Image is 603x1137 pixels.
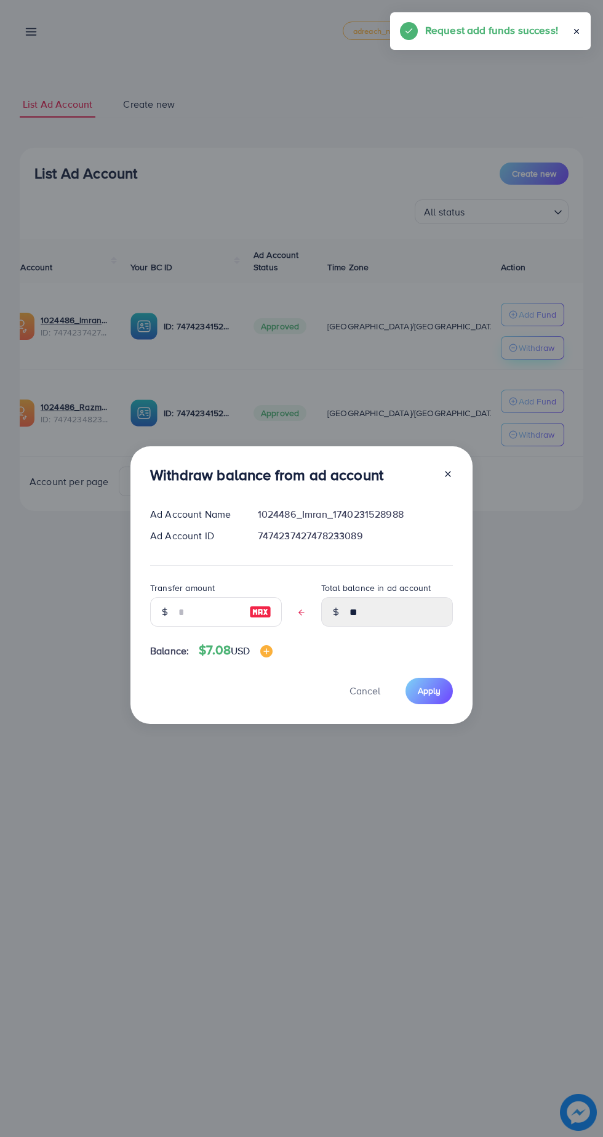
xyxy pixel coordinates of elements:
[260,645,273,657] img: image
[150,644,189,658] span: Balance:
[248,507,463,521] div: 1024486_Imran_1740231528988
[140,507,248,521] div: Ad Account Name
[150,466,383,484] h3: Withdraw balance from ad account
[140,529,248,543] div: Ad Account ID
[425,22,558,38] h5: Request add funds success!
[199,643,272,658] h4: $7.08
[405,678,453,704] button: Apply
[249,605,271,619] img: image
[231,644,250,657] span: USD
[334,678,396,704] button: Cancel
[321,582,431,594] label: Total balance in ad account
[418,685,441,697] span: Apply
[248,529,463,543] div: 7474237427478233089
[349,684,380,697] span: Cancel
[150,582,215,594] label: Transfer amount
